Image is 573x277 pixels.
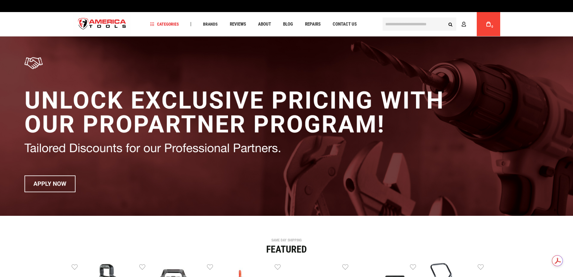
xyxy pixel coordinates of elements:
div: Featured [72,244,502,254]
a: Blog [280,20,296,28]
span: Contact Us [333,22,357,27]
span: Reviews [230,22,246,27]
img: America Tools [73,13,131,36]
span: Repairs [305,22,321,27]
span: Brands [203,22,218,26]
span: Blog [283,22,293,27]
a: Contact Us [330,20,359,28]
div: SAME DAY SHIPPING [72,238,502,242]
span: Categories [150,22,179,26]
a: Categories [147,20,182,28]
a: Reviews [227,20,249,28]
span: About [258,22,271,27]
span: 0 [491,25,493,28]
button: Search [445,18,456,30]
a: store logo [73,13,131,36]
a: About [255,20,274,28]
a: Brands [200,20,220,28]
a: 0 [483,12,494,36]
a: Repairs [302,20,323,28]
